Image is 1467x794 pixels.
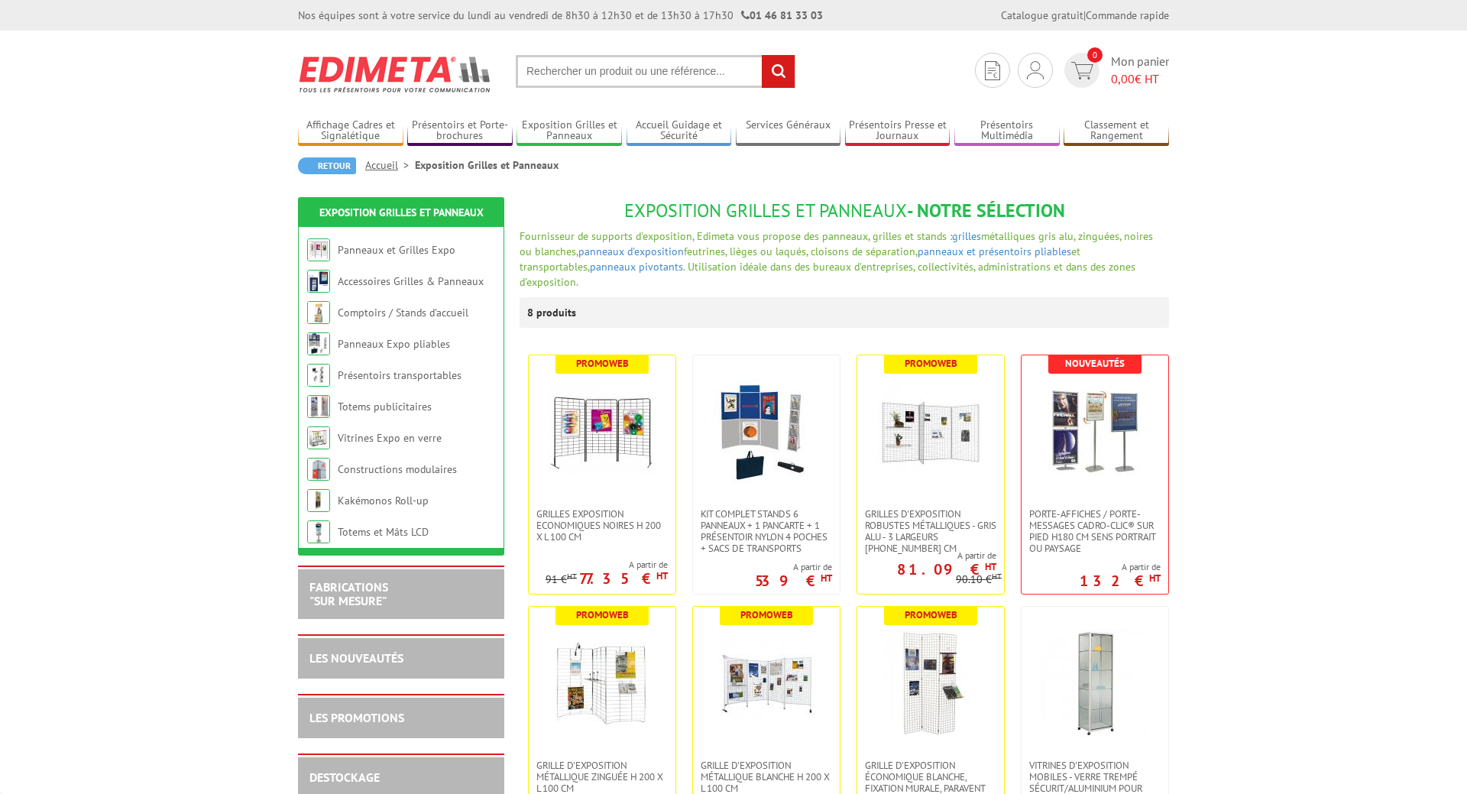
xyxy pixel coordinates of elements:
img: Totems et Mâts LCD [307,520,330,543]
span: A partir de [546,559,668,571]
b: Promoweb [740,608,793,621]
a: DESTOCKAGE [309,770,380,785]
img: Comptoirs / Stands d'accueil [307,301,330,324]
a: Exposition Grilles et Panneaux [319,206,484,219]
img: Grilles Exposition Economiques Noires H 200 x L 100 cm [549,378,656,485]
img: Grille d'exposition métallique blanche H 200 x L 100 cm [713,630,820,737]
sup: HT [992,571,1002,582]
b: Promoweb [905,357,957,370]
a: Grilles Exposition Economiques Noires H 200 x L 100 cm [529,508,675,543]
a: LES PROMOTIONS [309,710,404,725]
p: 81.09 € [897,565,996,574]
strong: 01 46 81 33 03 [741,8,823,22]
span: A partir de [755,561,832,573]
a: LES NOUVEAUTÉS [309,650,403,666]
a: Retour [298,157,356,174]
a: Totems publicitaires [338,400,432,413]
span: Mon panier [1111,53,1169,88]
a: Accueil [365,158,415,172]
sup: HT [985,560,996,573]
div: | [1001,8,1169,23]
font: Fournisseur de supports d'exposition, Edimeta vous propose des panneaux, grilles et stands : méta... [520,229,1153,289]
p: 539 € [755,576,832,585]
a: devis rapide 0 Mon panier 0,00€ HT [1061,53,1169,88]
sup: HT [656,569,668,582]
sup: HT [1149,572,1161,585]
a: Kit complet stands 6 panneaux + 1 pancarte + 1 présentoir nylon 4 poches + sacs de transports [693,508,840,554]
input: rechercher [762,55,795,88]
li: Exposition Grilles et Panneaux [415,157,559,173]
a: Totems et Mâts LCD [338,525,429,539]
span: A partir de [857,549,996,562]
b: Promoweb [905,608,957,621]
p: 90.10 € [956,574,1002,585]
a: Constructions modulaires [338,462,457,476]
img: Kakémonos Roll-up [307,489,330,512]
span: Grilles Exposition Economiques Noires H 200 x L 100 cm [536,508,668,543]
img: Totems publicitaires [307,395,330,418]
img: Kit complet stands 6 panneaux + 1 pancarte + 1 présentoir nylon 4 poches + sacs de transports [713,378,820,485]
b: Promoweb [576,608,629,621]
img: Grille d'exposition économique blanche, fixation murale, paravent ou sur pied [877,630,984,737]
img: devis rapide [1071,62,1093,79]
span: Exposition Grilles et Panneaux [624,199,907,222]
a: Comptoirs / Stands d'accueil [338,306,468,319]
a: Grille d'exposition métallique Zinguée H 200 x L 100 cm [529,760,675,794]
a: Commande rapide [1086,8,1169,22]
img: Grilles d'exposition robustes métalliques - gris alu - 3 largeurs 70-100-120 cm [877,378,984,485]
img: devis rapide [985,61,1000,80]
a: Accueil Guidage et Sécurité [627,118,732,144]
span: Grilles d'exposition robustes métalliques - gris alu - 3 largeurs [PHONE_NUMBER] cm [865,508,996,554]
a: Accessoires Grilles & Panneaux [338,274,484,288]
a: Exposition Grilles et Panneaux [517,118,622,144]
a: Kakémonos Roll-up [338,494,429,507]
span: Kit complet stands 6 panneaux + 1 pancarte + 1 présentoir nylon 4 poches + sacs de transports [701,508,832,554]
img: Présentoirs transportables [307,364,330,387]
img: Panneaux et Grilles Expo [307,238,330,261]
b: Nouveautés [1065,357,1125,370]
span: Grille d'exposition métallique Zinguée H 200 x L 100 cm [536,760,668,794]
a: Présentoirs Multimédia [954,118,1060,144]
p: 91 € [546,574,577,585]
a: Vitrines Expo en verre [338,431,442,445]
p: 77.35 € [579,574,668,583]
a: grilles [952,229,981,243]
a: Catalogue gratuit [1001,8,1083,22]
img: Vitrines d'exposition mobiles - verre trempé sécurit/aluminium pour musées, site culturels H180 X... [1041,630,1148,737]
b: Promoweb [576,357,629,370]
img: Panneaux Expo pliables [307,332,330,355]
a: Classement et Rangement [1064,118,1169,144]
img: Grille d'exposition métallique Zinguée H 200 x L 100 cm [549,630,656,737]
a: Grilles d'exposition robustes métalliques - gris alu - 3 largeurs [PHONE_NUMBER] cm [857,508,1004,554]
sup: HT [821,572,832,585]
a: FABRICATIONS"Sur Mesure" [309,579,388,608]
a: Affichage Cadres et Signalétique [298,118,403,144]
span: 0 [1087,47,1103,63]
a: Grille d'exposition métallique blanche H 200 x L 100 cm [693,760,840,794]
p: 132 € [1080,576,1161,585]
span: 0,00 [1111,71,1135,86]
img: Vitrines Expo en verre [307,426,330,449]
span: € HT [1111,70,1169,88]
span: Grille d'exposition métallique blanche H 200 x L 100 cm [701,760,832,794]
a: panneaux pivotants [590,260,683,274]
span: Porte-affiches / Porte-messages Cadro-Clic® sur pied H180 cm sens portrait ou paysage [1029,508,1161,554]
a: Services Généraux [736,118,841,144]
img: Porte-affiches / Porte-messages Cadro-Clic® sur pied H180 cm sens portrait ou paysage [1041,378,1148,485]
a: Présentoirs et Porte-brochures [407,118,513,144]
div: Nos équipes sont à votre service du lundi au vendredi de 8h30 à 12h30 et de 13h30 à 17h30 [298,8,823,23]
img: Edimeta [298,46,493,102]
input: Rechercher un produit ou une référence... [516,55,795,88]
img: devis rapide [1027,61,1044,79]
a: Présentoirs Presse et Journaux [845,118,950,144]
a: Porte-affiches / Porte-messages Cadro-Clic® sur pied H180 cm sens portrait ou paysage [1022,508,1168,554]
span: A partir de [1080,561,1161,573]
img: Constructions modulaires [307,458,330,481]
sup: HT [567,571,577,582]
p: 8 produits [527,297,585,328]
img: Accessoires Grilles & Panneaux [307,270,330,293]
a: Panneaux Expo pliables [338,337,450,351]
a: panneaux d'exposition [578,245,684,258]
h1: - NOTRE SÉLECTION [520,201,1169,221]
a: Panneaux et Grilles Expo [338,243,455,257]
